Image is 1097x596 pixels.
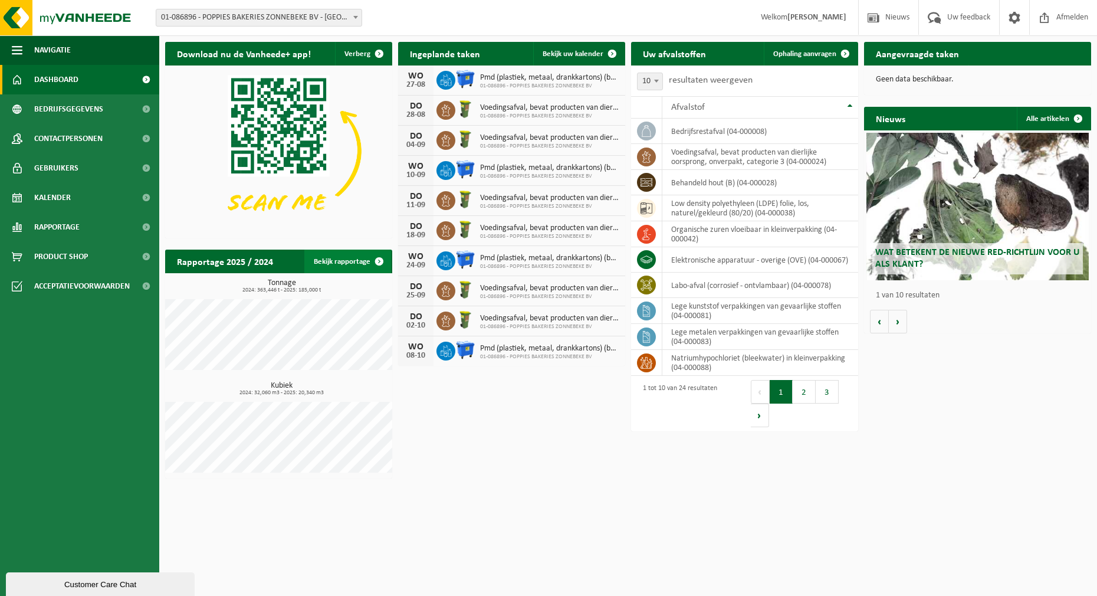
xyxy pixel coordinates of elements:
td: voedingsafval, bevat producten van dierlijke oorsprong, onverpakt, categorie 3 (04-000024) [662,144,858,170]
span: Ophaling aanvragen [773,50,836,58]
div: WO [404,71,428,81]
span: Afvalstof [671,103,705,112]
div: DO [404,132,428,141]
div: 18-09 [404,231,428,240]
img: WB-1100-HPE-BE-01 [455,340,475,360]
a: Alle artikelen [1017,107,1090,130]
td: bedrijfsrestafval (04-000008) [662,119,858,144]
span: 01-086896 - POPPIES BAKERIES ZONNEBEKE BV - ZONNEBEKE [156,9,362,27]
span: Navigatie [34,35,71,65]
div: WO [404,252,428,261]
img: WB-0060-HPE-GN-50 [455,220,475,240]
span: Voedingsafval, bevat producten van dierlijke oorsprong, onverpakt, categorie 3 [480,224,619,233]
p: Geen data beschikbaar. [876,76,1079,84]
td: lege metalen verpakkingen van gevaarlijke stoffen (04-000083) [662,324,858,350]
span: 01-086896 - POPPIES BAKERIES ZONNEBEKE BV [480,83,619,90]
div: 10-09 [404,171,428,179]
div: WO [404,342,428,352]
iframe: chat widget [6,570,197,596]
div: 04-09 [404,141,428,149]
span: Wat betekent de nieuwe RED-richtlijn voor u als klant? [875,248,1079,268]
div: 24-09 [404,261,428,270]
button: 2 [793,380,816,404]
strong: [PERSON_NAME] [787,13,846,22]
img: WB-0060-HPE-GN-50 [455,280,475,300]
button: Volgende [889,310,907,333]
span: 01-086896 - POPPIES BAKERIES ZONNEBEKE BV [480,263,619,270]
span: 01-086896 - POPPIES BAKERIES ZONNEBEKE BV [480,353,619,361]
div: DO [404,192,428,201]
td: behandeld hout (B) (04-000028) [662,170,858,195]
span: 01-086896 - POPPIES BAKERIES ZONNEBEKE BV [480,293,619,300]
button: Previous [751,380,770,404]
button: Vorige [870,310,889,333]
h2: Rapportage 2025 / 2024 [165,250,285,273]
label: resultaten weergeven [669,76,753,85]
h2: Download nu de Vanheede+ app! [165,42,323,65]
span: 2024: 363,446 t - 2025: 185,000 t [171,287,392,293]
img: WB-0060-HPE-GN-50 [455,129,475,149]
span: Pmd (plastiek, metaal, drankkartons) (bedrijven) [480,344,619,353]
div: 27-08 [404,81,428,89]
span: Product Shop [34,242,88,271]
span: 01-086896 - POPPIES BAKERIES ZONNEBEKE BV [480,173,619,180]
h3: Kubiek [171,382,392,396]
h2: Aangevraagde taken [864,42,971,65]
div: 1 tot 10 van 24 resultaten [637,379,717,428]
h2: Ingeplande taken [398,42,492,65]
h3: Tonnage [171,279,392,293]
img: Download de VHEPlus App [165,66,392,236]
span: 10 [638,73,662,90]
span: Pmd (plastiek, metaal, drankkartons) (bedrijven) [480,163,619,173]
td: low density polyethyleen (LDPE) folie, los, naturel/gekleurd (80/20) (04-000038) [662,195,858,221]
span: 01-086896 - POPPIES BAKERIES ZONNEBEKE BV [480,143,619,150]
div: DO [404,222,428,231]
img: WB-1100-HPE-BE-01 [455,69,475,89]
span: Voedingsafval, bevat producten van dierlijke oorsprong, onverpakt, categorie 3 [480,284,619,293]
p: 1 van 10 resultaten [876,292,1085,300]
td: elektronische apparatuur - overige (OVE) (04-000067) [662,247,858,273]
h2: Nieuws [864,107,917,130]
button: 3 [816,380,839,404]
a: Bekijk uw kalender [533,42,624,66]
span: 2024: 32,060 m3 - 2025: 20,340 m3 [171,390,392,396]
a: Bekijk rapportage [304,250,391,273]
span: 10 [637,73,663,90]
span: Dashboard [34,65,78,94]
td: organische zuren vloeibaar in kleinverpakking (04-000042) [662,221,858,247]
div: WO [404,162,428,171]
img: WB-1100-HPE-BE-01 [455,159,475,179]
div: DO [404,101,428,111]
div: 11-09 [404,201,428,209]
img: WB-1100-HPE-BE-01 [455,250,475,270]
h2: Uw afvalstoffen [631,42,718,65]
img: WB-0060-HPE-GN-50 [455,99,475,119]
button: Next [751,404,769,427]
span: Gebruikers [34,153,78,183]
div: 25-09 [404,292,428,300]
div: 08-10 [404,352,428,360]
span: Verberg [344,50,370,58]
span: Kalender [34,183,71,212]
span: Voedingsafval, bevat producten van dierlijke oorsprong, onverpakt, categorie 3 [480,314,619,323]
span: Acceptatievoorwaarden [34,271,130,301]
div: 02-10 [404,322,428,330]
span: Bekijk uw kalender [543,50,603,58]
img: WB-0060-HPE-GN-50 [455,189,475,209]
button: Verberg [335,42,391,66]
a: Ophaling aanvragen [764,42,857,66]
span: Voedingsafval, bevat producten van dierlijke oorsprong, onverpakt, categorie 3 [480,133,619,143]
td: lege kunststof verpakkingen van gevaarlijke stoffen (04-000081) [662,298,858,324]
td: labo-afval (corrosief - ontvlambaar) (04-000078) [662,273,858,298]
div: DO [404,312,428,322]
span: 01-086896 - POPPIES BAKERIES ZONNEBEKE BV [480,203,619,210]
div: DO [404,282,428,292]
div: 28-08 [404,111,428,119]
img: WB-0060-HPE-GN-50 [455,310,475,330]
td: natriumhypochloriet (bleekwater) in kleinverpakking (04-000088) [662,350,858,376]
span: Contactpersonen [34,124,103,153]
span: 01-086896 - POPPIES BAKERIES ZONNEBEKE BV [480,113,619,120]
span: 01-086896 - POPPIES BAKERIES ZONNEBEKE BV [480,233,619,240]
span: Bedrijfsgegevens [34,94,103,124]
